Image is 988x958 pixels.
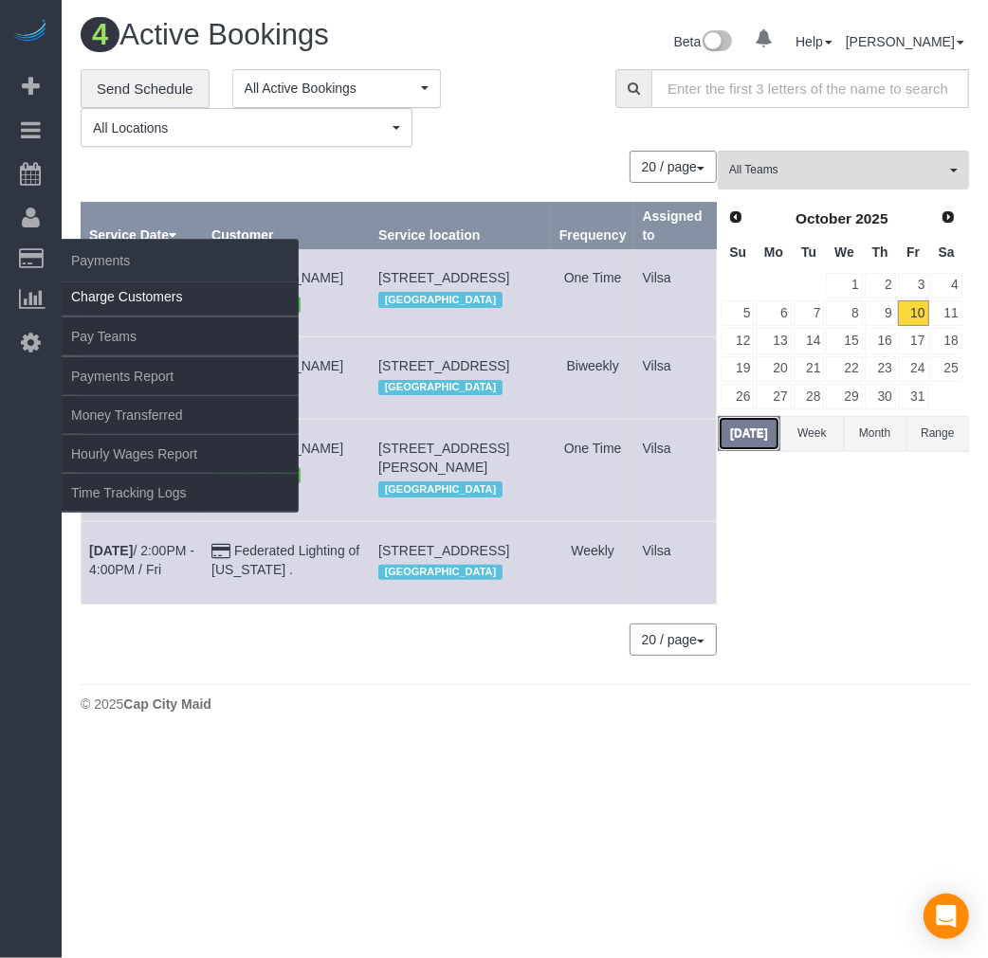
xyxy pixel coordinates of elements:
button: All Active Bookings [232,69,441,108]
img: New interface [701,30,732,55]
a: Send Schedule [81,69,210,109]
td: Frequency [551,249,634,336]
ul: Payments [62,277,299,513]
td: Assigned to [634,521,716,604]
img: Automaid Logo [11,19,49,45]
td: Assigned to [634,249,716,336]
a: 20 [756,356,791,382]
button: Week [780,416,843,451]
a: 19 [722,356,754,382]
a: Money Transferred [62,396,299,434]
div: Location [378,287,543,312]
a: 2 [865,273,896,298]
strong: Cap City Maid [123,696,211,712]
span: Friday [906,244,920,260]
a: Time Tracking Logs [62,474,299,512]
td: Service location [371,521,552,604]
td: Service location [371,336,552,419]
a: 24 [898,356,929,382]
span: 4 [81,17,119,52]
ol: All Teams [718,151,969,180]
span: Tuesday [801,244,816,260]
a: 23 [865,356,896,382]
a: 21 [794,356,825,382]
th: Service Date [82,203,204,249]
a: 27 [756,384,791,409]
a: Payments Report [62,357,299,395]
a: Charge Customers [62,278,299,316]
span: All Active Bookings [245,79,416,98]
a: Prev [723,205,749,231]
span: [STREET_ADDRESS] [378,543,509,558]
a: 4 [931,273,962,298]
a: Beta [674,34,733,49]
nav: Pagination navigation [631,624,717,656]
input: Enter the first 3 letters of the name to search [651,69,969,108]
a: 28 [794,384,825,409]
td: Assigned to [634,336,716,419]
button: All Locations [81,108,412,147]
b: [DATE] [89,543,133,558]
td: Service location [371,420,552,521]
a: 22 [826,356,862,382]
span: Payments [62,239,299,282]
span: [GEOGRAPHIC_DATA] [378,481,503,497]
a: 12 [722,328,754,353]
button: All Teams [718,151,969,190]
td: Frequency [551,336,634,419]
a: 18 [931,328,962,353]
div: Open Intercom Messenger [924,894,969,939]
th: Service location [371,203,552,249]
td: Frequency [551,420,634,521]
a: 17 [898,328,929,353]
td: Service location [371,249,552,336]
span: [GEOGRAPHIC_DATA] [378,292,503,307]
span: October [796,210,851,226]
a: 5 [722,300,754,326]
a: 25 [931,356,962,382]
a: 13 [756,328,791,353]
a: 26 [722,384,754,409]
td: Assigned to [634,420,716,521]
a: 1 [826,273,862,298]
span: [STREET_ADDRESS] [378,270,509,285]
a: 11 [931,300,962,326]
a: 14 [794,328,825,353]
div: Location [378,375,543,400]
a: Pay Teams [62,317,299,355]
span: Sunday [729,244,746,260]
span: Wednesday [834,244,854,260]
a: 8 [826,300,862,326]
th: Frequency [551,203,634,249]
a: [PERSON_NAME] [846,34,964,49]
span: 2025 [855,210,887,226]
a: 10 [898,300,929,326]
span: Saturday [939,244,955,260]
span: Monday [764,244,783,260]
button: Month [844,416,906,451]
a: Hourly Wages Report [62,435,299,473]
div: © 2025 [81,695,969,714]
td: Customer [204,521,371,604]
a: Federated Lighting of [US_STATE] . [211,543,359,577]
a: 30 [865,384,896,409]
span: [GEOGRAPHIC_DATA] [378,565,503,580]
span: Prev [728,209,743,225]
a: 29 [826,384,862,409]
nav: Pagination navigation [631,151,717,183]
a: 7 [794,300,825,326]
a: [DATE]/ 2:00PM - 4:00PM / Fri [89,543,194,577]
span: All Teams [729,162,945,178]
td: Frequency [551,521,634,604]
button: [DATE] [718,416,780,451]
a: 3 [898,273,929,298]
span: Next [941,209,956,225]
td: Schedule date [82,521,204,604]
a: 6 [756,300,791,326]
span: [STREET_ADDRESS][PERSON_NAME] [378,441,509,475]
button: 20 / page [630,151,717,183]
a: 16 [865,328,896,353]
div: Location [378,477,543,501]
